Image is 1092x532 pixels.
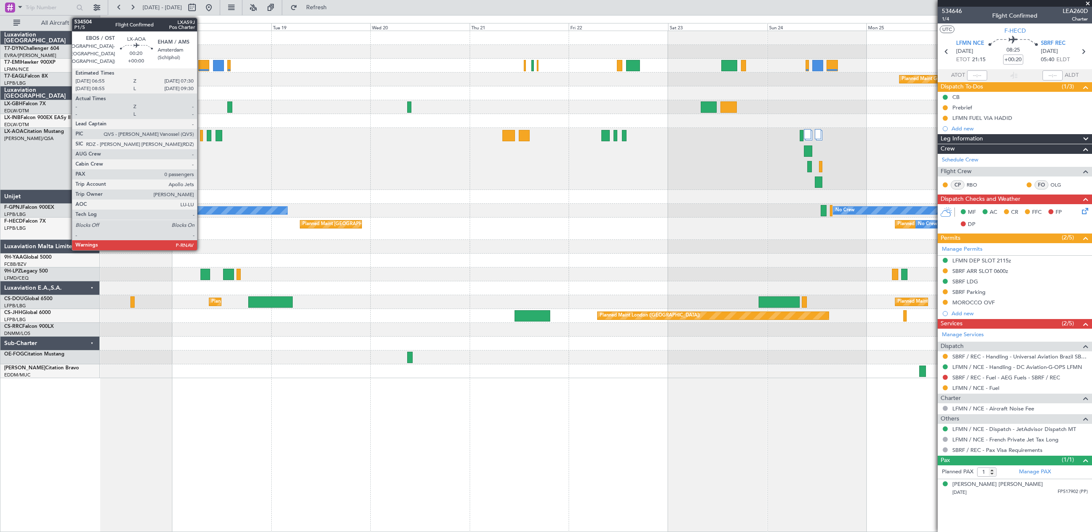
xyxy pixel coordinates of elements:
a: LFMN / NCE - Fuel [952,384,999,392]
span: LX-AOA [4,129,23,134]
a: DNMM/LOS [4,330,30,337]
div: Add new [952,125,1088,132]
span: Permits [941,234,960,243]
a: T7-EAGLFalcon 8X [4,74,48,79]
button: All Aircraft [9,16,91,30]
div: [PERSON_NAME] [PERSON_NAME] [952,480,1043,489]
span: T7-EAGL [4,74,25,79]
a: LFMN / NCE - French Private Jet Tax Long [952,436,1058,443]
span: CS-JHH [4,310,22,315]
div: Planned Maint [GEOGRAPHIC_DATA] ([GEOGRAPHIC_DATA]) [897,296,1030,308]
div: Planned Maint [GEOGRAPHIC_DATA] ([GEOGRAPHIC_DATA]) [302,218,434,231]
input: --:-- [967,70,987,80]
a: OE-FOGCitation Mustang [4,352,65,357]
span: LX-INB [4,115,21,120]
div: Mon 18 [172,23,271,31]
div: Fri 22 [569,23,668,31]
a: LX-AOACitation Mustang [4,129,64,134]
label: Planned PAX [942,468,973,476]
div: Planned Maint [GEOGRAPHIC_DATA] ([GEOGRAPHIC_DATA]) [211,296,343,308]
a: EVRA/[PERSON_NAME] [4,52,56,59]
div: FO [1035,180,1048,189]
a: CS-JHHGlobal 6000 [4,310,51,315]
span: Refresh [299,5,334,10]
span: [DATE] [1041,47,1058,56]
span: 21:15 [972,56,985,64]
a: RBO [967,181,985,189]
div: No Crew [835,204,855,217]
div: [DATE] [101,17,116,24]
span: CR [1011,208,1018,217]
a: Manage PAX [1019,468,1051,476]
span: LFMN NCE [956,39,984,48]
span: 05:40 [1041,56,1054,64]
a: EDLW/DTM [4,108,29,114]
span: LEA260D [1063,7,1088,16]
span: 08:25 [1006,46,1020,54]
div: Tue 19 [271,23,371,31]
span: Crew [941,144,955,154]
span: [DATE] [952,489,967,496]
a: F-HECDFalcon 7X [4,219,46,224]
div: Thu 21 [470,23,569,31]
div: SBRF ARR SLOT 0600z [952,267,1008,275]
div: No Crew [918,218,937,231]
div: LFMN FUEL VIA HADID [952,114,1012,122]
div: Flight Confirmed [992,11,1037,20]
a: F-GPNJFalcon 900EX [4,205,54,210]
span: FFC [1032,208,1042,217]
span: [PERSON_NAME] [4,366,45,371]
span: 534646 [942,7,962,16]
div: Planned Maint London ([GEOGRAPHIC_DATA]) [600,309,700,322]
a: LFPB/LBG [4,317,26,323]
div: Prebrief [952,104,972,111]
span: F-HECD [1004,26,1026,35]
span: 9H-YAA [4,255,23,260]
div: No Crew [141,204,160,217]
a: LFPB/LBG [4,80,26,86]
span: F-GPNJ [4,205,22,210]
a: T7-DYNChallenger 604 [4,46,59,51]
div: MOROCCO OVF [952,299,995,306]
a: OLG [1050,181,1069,189]
span: CS-DOU [4,296,24,301]
a: SBRF / REC - Fuel - AEG Fuels - SBRF / REC [952,374,1060,381]
a: LX-INBFalcon 900EX EASy II [4,115,70,120]
span: Dispatch Checks and Weather [941,195,1020,204]
div: CP [951,180,965,189]
a: EDLW/DTM [4,122,29,128]
div: Wed 20 [370,23,470,31]
span: Charter [1063,16,1088,23]
span: Charter [941,394,961,403]
a: 9H-YAAGlobal 5000 [4,255,52,260]
a: SBRF / REC - Handling - Universal Aviation Brazil SBRF / REC [952,353,1088,360]
a: LX-GBHFalcon 7X [4,101,46,106]
span: F-HECD [4,219,23,224]
span: AC [990,208,997,217]
span: Others [941,414,959,424]
span: Dispatch To-Dos [941,82,983,92]
span: DP [968,221,975,229]
span: ELDT [1056,56,1070,64]
span: ALDT [1065,71,1079,80]
input: Trip Number [26,1,74,14]
span: FP517902 (PP) [1058,488,1088,496]
a: [PERSON_NAME]Citation Bravo [4,366,79,371]
div: Sun 17 [73,23,172,31]
span: CS-RRC [4,324,22,329]
a: Manage Permits [942,245,983,254]
span: Flight Crew [941,167,972,176]
a: LFMN / NCE - Dispatch - JetAdvisor Dispatch MT [952,426,1076,433]
span: All Aircraft [22,20,88,26]
a: Manage Services [942,331,984,339]
span: MF [968,208,976,217]
span: 9H-LPZ [4,269,21,274]
a: FCBB/BZV [4,261,26,267]
a: LFMN / NCE - Aircraft Noise Fee [952,405,1034,412]
span: 1/4 [942,16,962,23]
span: Dispatch [941,342,964,351]
a: CS-RRCFalcon 900LX [4,324,54,329]
a: SBRF / REC - Pax Visa Requirements [952,446,1043,454]
span: SBRF REC [1041,39,1066,48]
a: LFPB/LBG [4,225,26,231]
